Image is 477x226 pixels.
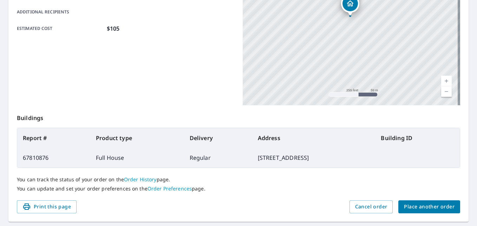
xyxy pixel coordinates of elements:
[349,200,393,213] button: Cancel order
[17,9,104,15] p: Additional recipients
[184,128,252,148] th: Delivery
[17,186,460,192] p: You can update and set your order preferences on the page.
[398,200,460,213] button: Place another order
[252,148,375,168] td: [STREET_ADDRESS]
[107,24,120,33] p: $105
[252,128,375,148] th: Address
[124,176,157,183] a: Order History
[90,128,184,148] th: Product type
[22,202,71,211] span: Print this page
[148,185,192,192] a: Order Preferences
[17,24,104,33] p: Estimated cost
[17,200,77,213] button: Print this page
[375,128,460,148] th: Building ID
[90,148,184,168] td: Full House
[355,202,387,211] span: Cancel order
[404,202,455,211] span: Place another order
[17,128,90,148] th: Report #
[184,148,252,168] td: Regular
[441,76,452,86] a: Current Level 17, Zoom In
[17,105,460,128] p: Buildings
[17,176,460,183] p: You can track the status of your order on the page.
[17,148,90,168] td: 67810876
[441,86,452,97] a: Current Level 17, Zoom Out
